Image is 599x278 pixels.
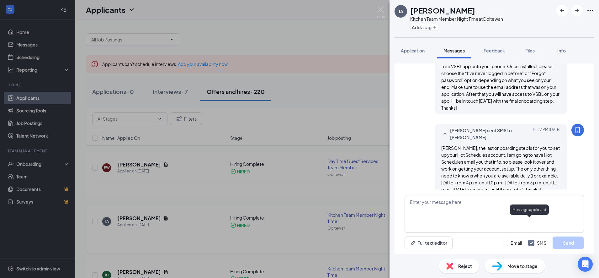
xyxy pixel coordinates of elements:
[441,145,560,192] span: [PERSON_NAME], the last onboarding step is for you to set up your Hot Schedules account. I am goi...
[458,263,472,270] span: Reject
[507,263,538,270] span: Move to stage
[441,22,559,111] span: Thanks for the uniform sizes and for sending your IDs. While we're waiting for your IDs to proces...
[433,25,437,29] svg: Plus
[410,240,416,246] svg: Pen
[405,237,453,249] button: Full text editorPen
[532,127,560,141] span: [DATE] 12:27 PM
[558,7,566,14] svg: ArrowLeftNew
[484,48,505,53] span: Feedback
[553,237,584,249] button: Send
[450,127,532,141] span: [PERSON_NAME] sent SMS to [PERSON_NAME].
[525,48,535,53] span: Files
[410,24,438,30] button: PlusAdd a tag
[410,16,503,22] div: Kitchen Team Member Night Time at Ooltewah
[573,7,581,14] svg: ArrowRight
[571,5,583,16] button: ArrowRight
[441,130,449,138] svg: SmallChevronUp
[510,204,549,215] div: Message applicant
[401,48,425,53] span: Application
[574,126,581,134] svg: MobileSms
[586,7,594,14] svg: Ellipses
[443,48,465,53] span: Messages
[578,257,593,272] div: Open Intercom Messenger
[410,5,475,16] h1: [PERSON_NAME]
[398,8,403,14] div: TA
[557,48,566,53] span: Info
[556,5,568,16] button: ArrowLeftNew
